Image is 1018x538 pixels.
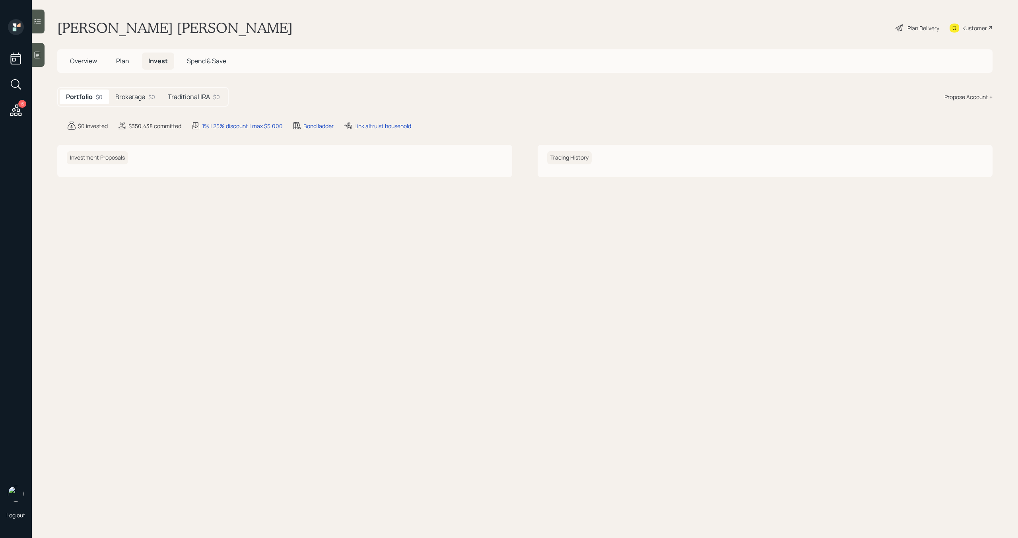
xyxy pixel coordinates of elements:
[66,93,93,101] h5: Portfolio
[303,122,334,130] div: Bond ladder
[148,57,168,65] span: Invest
[70,57,97,65] span: Overview
[187,57,226,65] span: Spend & Save
[944,93,993,101] div: Propose Account +
[6,511,25,519] div: Log out
[128,122,181,130] div: $350,438 committed
[116,57,129,65] span: Plan
[547,151,592,164] h6: Trading History
[213,93,220,101] div: $0
[67,151,128,164] h6: Investment Proposals
[96,93,103,101] div: $0
[354,122,411,130] div: Link altruist household
[18,100,26,108] div: 15
[57,19,293,37] h1: [PERSON_NAME] [PERSON_NAME]
[202,122,283,130] div: 1% | 25% discount | max $5,000
[115,93,145,101] h5: Brokerage
[78,122,108,130] div: $0 invested
[148,93,155,101] div: $0
[962,24,987,32] div: Kustomer
[8,486,24,502] img: michael-russo-headshot.png
[168,93,210,101] h5: Traditional IRA
[907,24,939,32] div: Plan Delivery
